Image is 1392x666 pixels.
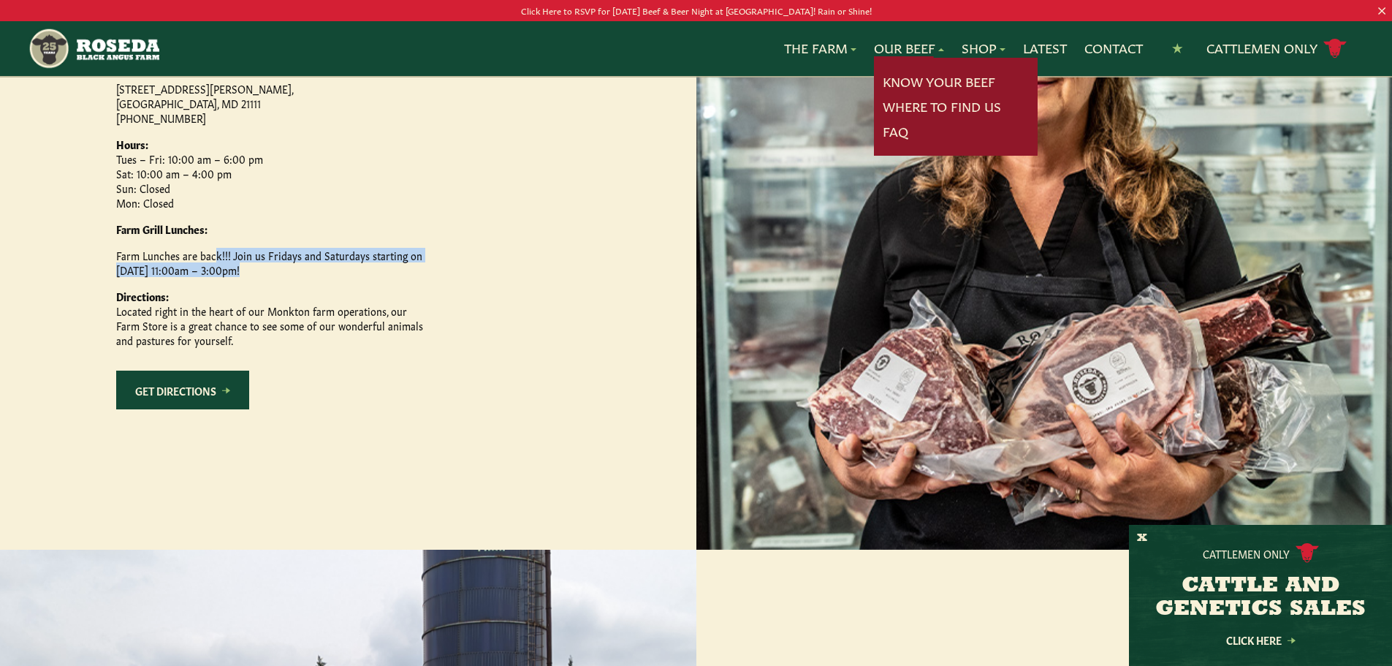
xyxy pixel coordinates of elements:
a: The Farm [784,39,856,58]
a: Shop [962,39,1005,58]
a: Contact [1084,39,1143,58]
a: Cattlemen Only [1206,36,1347,61]
a: Know Your Beef [883,72,995,91]
strong: Directions: [116,289,169,303]
img: cattle-icon.svg [1296,543,1319,563]
a: Get Directions [116,371,249,409]
button: X [1137,531,1147,546]
p: Located right in the heart of our Monkton farm operations, our Farm Store is a great chance to se... [116,289,423,347]
p: Cattlemen Only [1203,546,1290,561]
p: [STREET_ADDRESS][PERSON_NAME], [GEOGRAPHIC_DATA], MD 21111 [PHONE_NUMBER] [116,81,423,125]
a: Where To Find Us [883,97,1001,116]
p: Tues – Fri: 10:00 am – 6:00 pm Sat: 10:00 am – 4:00 pm Sun: Closed Mon: Closed [116,137,423,210]
p: Farm Lunches are back!!! Join us Fridays and Saturdays starting on [DATE] 11:00am – 3:00pm! [116,248,423,277]
strong: Hours: [116,137,148,151]
a: Latest [1023,39,1067,58]
a: Our Beef [874,39,944,58]
h3: CATTLE AND GENETICS SALES [1147,575,1374,621]
a: FAQ [883,122,908,141]
a: Click Here [1195,635,1326,645]
p: Click Here to RSVP for [DATE] Beef & Beer Night at [GEOGRAPHIC_DATA]! Rain or Shine! [69,3,1323,18]
nav: Main Navigation [28,21,1364,76]
img: https://roseda.com/wp-content/uploads/2021/05/roseda-25-header.png [28,27,159,70]
strong: Farm Grill Lunches: [116,222,208,236]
